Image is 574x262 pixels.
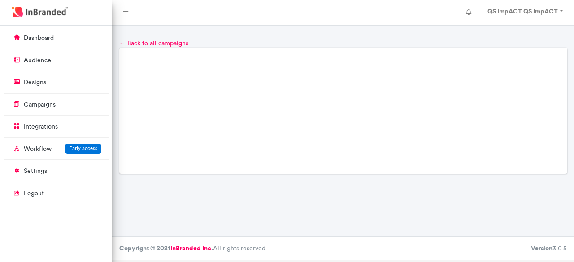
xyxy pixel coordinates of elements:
a: designs [4,73,109,90]
a: InBranded Inc [170,244,211,252]
p: designs [24,78,46,87]
a: dashboard [4,29,109,46]
p: settings [24,167,47,176]
strong: QS ImpACT QS ImpACT [487,7,558,15]
p: dashboard [24,34,54,43]
b: Version [531,244,552,252]
p: campaigns [24,100,56,109]
a: integrations [4,118,109,135]
p: audience [24,56,51,65]
strong: Copyright © 2021 . [119,244,213,252]
a: QS ImpACT QS ImpACT [478,4,570,21]
a: ← Back to all campaigns [119,39,188,47]
a: campaigns [4,96,109,113]
img: InBranded Logo [9,4,70,19]
a: settings [4,162,109,179]
p: logout [24,189,44,198]
div: 3.0.5 [531,244,567,253]
p: Workflow [24,145,52,154]
span: Early access [69,145,97,151]
p: integrations [24,122,58,131]
footer: All rights reserved. [112,236,574,260]
a: WorkflowEarly access [4,140,109,157]
a: audience [4,52,109,69]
